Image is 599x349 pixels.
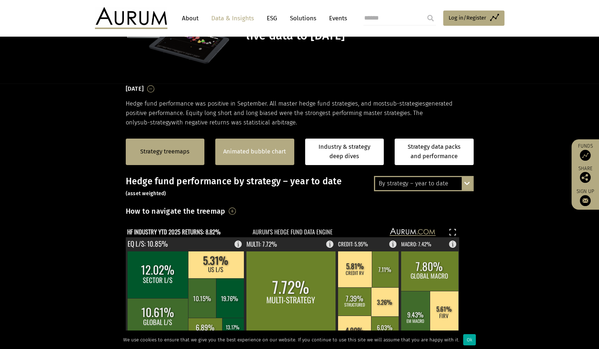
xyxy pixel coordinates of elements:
[423,11,438,25] input: Submit
[395,139,474,165] a: Strategy data packs and performance
[580,172,591,183] img: Share this post
[95,7,167,29] img: Aurum
[126,190,166,197] small: (asset weighted)
[375,177,473,190] div: By strategy – year to date
[580,195,591,206] img: Sign up to our newsletter
[178,12,202,25] a: About
[443,11,504,26] a: Log in/Register
[463,334,476,345] div: Ok
[325,12,347,25] a: Events
[286,12,320,25] a: Solutions
[140,147,190,156] a: Strategy treemaps
[575,188,595,206] a: Sign up
[305,139,384,165] a: Industry & strategy deep dives
[208,12,258,25] a: Data & Insights
[449,13,486,22] span: Log in/Register
[263,12,281,25] a: ESG
[387,100,425,107] span: sub-strategies
[223,147,286,156] a: Animated bubble chart
[126,176,474,198] h3: Hedge fund performance by strategy – year to date
[137,119,171,126] span: sub-strategy
[126,83,144,94] h3: [DATE]
[575,166,595,183] div: Share
[126,205,225,217] h3: How to navigate the treemap
[580,150,591,161] img: Access Funds
[126,99,474,128] p: Hedge fund performance was positive in September. All master hedge fund strategies, and most gene...
[575,143,595,161] a: Funds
